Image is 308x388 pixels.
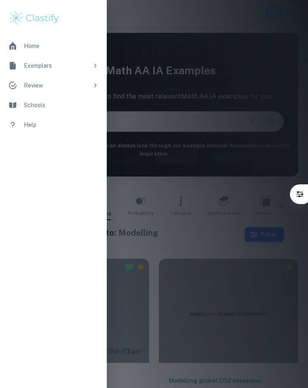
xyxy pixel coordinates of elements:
div: Help [24,120,99,129]
div: Review [24,81,89,90]
div: Home [24,41,99,51]
button: Filter [292,186,308,202]
img: Clastify logo [8,10,60,26]
div: Schools [24,101,99,110]
div: Exemplars [24,61,89,70]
